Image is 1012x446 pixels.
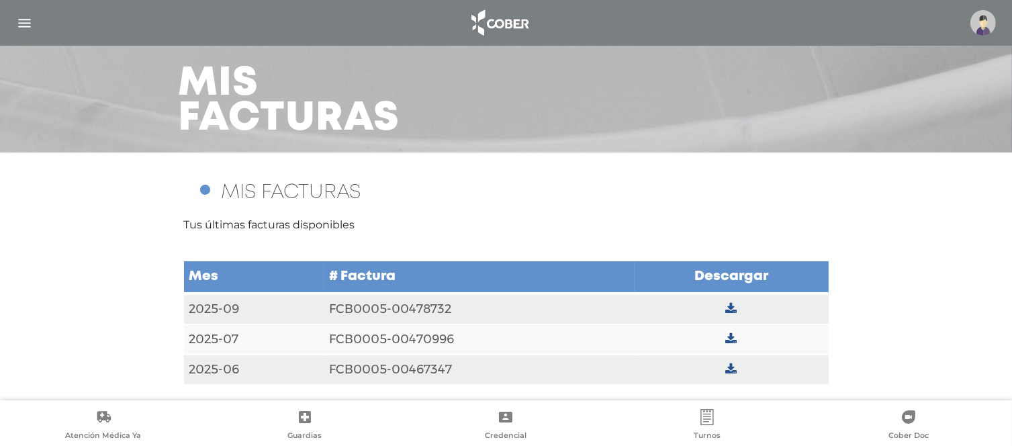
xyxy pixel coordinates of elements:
td: Mes [184,261,324,294]
td: 2025-07 [184,324,324,355]
span: Cober Doc [888,431,929,443]
a: Turnos [606,409,808,443]
span: Atención Médica Ya [65,431,141,443]
h3: Mis facturas [179,66,400,136]
img: logo_cober_home-white.png [464,7,535,39]
p: Tus últimas facturas disponibles [184,217,829,233]
a: Cober Doc [808,409,1009,443]
td: Descargar [635,261,829,294]
span: Credencial [485,431,526,443]
td: FCB0005-00478732 [324,294,635,324]
span: Turnos [694,431,721,443]
img: profile-placeholder.svg [970,10,996,36]
a: Atención Médica Ya [3,409,204,443]
td: FCB0005-00470996 [324,324,635,355]
td: 2025-06 [184,355,324,385]
td: # Factura [324,261,635,294]
span: Guardias [287,431,322,443]
a: Credencial [406,409,607,443]
td: 2025-09 [184,294,324,324]
a: Guardias [204,409,406,443]
span: MIS FACTURAS [221,183,361,202]
td: FCB0005-00467347 [324,355,635,385]
img: Cober_menu-lines-white.svg [16,15,33,32]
